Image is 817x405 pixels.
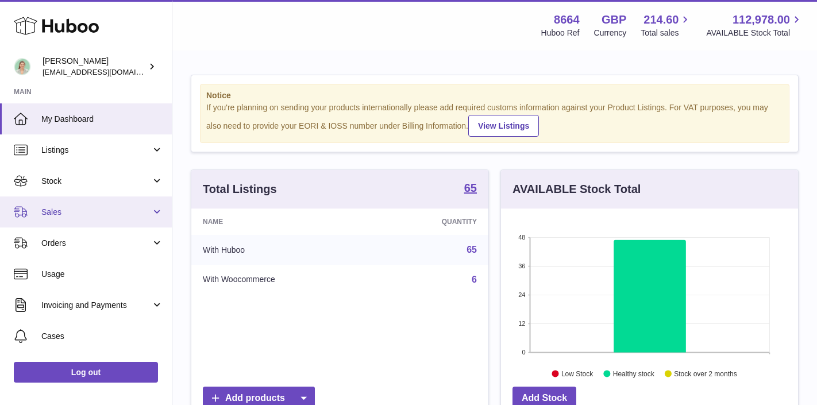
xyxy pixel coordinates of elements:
a: 112,978.00 AVAILABLE Stock Total [706,12,803,38]
a: 65 [467,245,477,254]
text: 36 [518,263,525,269]
h3: Total Listings [203,182,277,197]
strong: 65 [464,182,477,194]
text: 24 [518,291,525,298]
a: 65 [464,182,477,196]
strong: Notice [206,90,783,101]
th: Quantity [376,209,488,235]
a: 6 [472,275,477,284]
span: Stock [41,176,151,187]
span: Cases [41,331,163,342]
a: 214.60 Total sales [641,12,692,38]
td: With Huboo [191,235,376,265]
text: Low Stock [561,369,594,377]
span: Sales [41,207,151,218]
div: If you're planning on sending your products internationally please add required customs informati... [206,102,783,137]
div: Huboo Ref [541,28,580,38]
span: Invoicing and Payments [41,300,151,311]
span: [EMAIL_ADDRESS][DOMAIN_NAME] [43,67,169,76]
img: hello@thefacialcuppingexpert.com [14,58,31,75]
strong: GBP [602,12,626,28]
th: Name [191,209,376,235]
span: My Dashboard [41,114,163,125]
span: 214.60 [643,12,679,28]
span: Listings [41,145,151,156]
div: [PERSON_NAME] [43,56,146,78]
span: AVAILABLE Stock Total [706,28,803,38]
text: Healthy stock [613,369,655,377]
text: 0 [522,349,525,356]
a: View Listings [468,115,539,137]
span: 112,978.00 [733,12,790,28]
a: Log out [14,362,158,383]
div: Currency [594,28,627,38]
text: Stock over 2 months [674,369,737,377]
h3: AVAILABLE Stock Total [512,182,641,197]
strong: 8664 [554,12,580,28]
text: 12 [518,320,525,327]
span: Total sales [641,28,692,38]
td: With Woocommerce [191,265,376,295]
span: Orders [41,238,151,249]
text: 48 [518,234,525,241]
span: Usage [41,269,163,280]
